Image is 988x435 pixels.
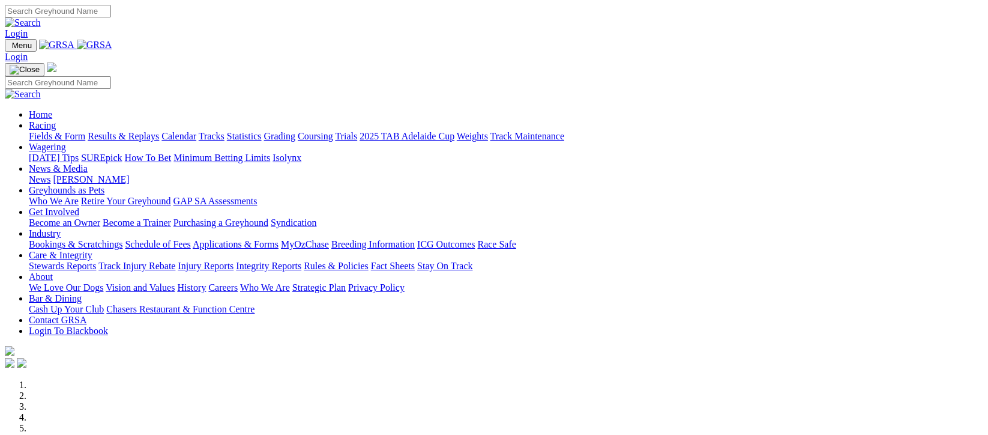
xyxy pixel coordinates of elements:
a: Retire Your Greyhound [81,196,171,206]
a: Results & Replays [88,131,159,141]
img: twitter.svg [17,358,26,368]
img: GRSA [77,40,112,50]
a: Strategic Plan [292,282,346,293]
a: Greyhounds as Pets [29,185,104,195]
a: Login [5,28,28,38]
a: Become an Owner [29,218,100,228]
a: Coursing [298,131,333,141]
div: Care & Integrity [29,261,983,272]
div: About [29,282,983,293]
a: About [29,272,53,282]
a: Bookings & Scratchings [29,239,122,249]
a: Login To Blackbook [29,326,108,336]
a: News [29,174,50,184]
div: Wagering [29,153,983,163]
div: Racing [29,131,983,142]
a: Calendar [161,131,196,141]
a: [DATE] Tips [29,153,79,163]
div: Bar & Dining [29,304,983,315]
a: Track Maintenance [490,131,564,141]
a: Get Involved [29,207,79,217]
a: Fact Sheets [371,261,415,271]
a: GAP SA Assessments [173,196,258,206]
a: Isolynx [273,153,301,163]
img: Search [5,17,41,28]
a: Grading [264,131,295,141]
a: Applications & Forms [193,239,279,249]
a: Industry [29,228,61,239]
a: Breeding Information [331,239,415,249]
a: Who We Are [240,282,290,293]
input: Search [5,5,111,17]
a: News & Media [29,163,88,174]
a: Statistics [227,131,262,141]
a: Minimum Betting Limits [173,153,270,163]
div: News & Media [29,174,983,185]
a: ICG Outcomes [417,239,475,249]
span: Menu [12,41,32,50]
a: How To Bet [125,153,172,163]
a: Tracks [199,131,224,141]
a: Racing [29,120,56,130]
a: Weights [457,131,488,141]
a: Fields & Form [29,131,85,141]
a: History [177,282,206,293]
a: We Love Our Dogs [29,282,103,293]
img: Search [5,89,41,100]
a: Stay On Track [417,261,472,271]
a: Track Injury Rebate [98,261,175,271]
a: Careers [208,282,238,293]
a: 2025 TAB Adelaide Cup [360,131,454,141]
a: Home [29,109,52,120]
a: Rules & Policies [304,261,369,271]
a: Who We Are [29,196,79,206]
a: Login [5,52,28,62]
a: Injury Reports [178,261,233,271]
img: logo-grsa-white.png [47,62,56,72]
a: [PERSON_NAME] [53,174,129,184]
a: Privacy Policy [348,282,405,293]
a: Cash Up Your Club [29,304,104,314]
a: MyOzChase [281,239,329,249]
img: Close [10,65,40,75]
a: Stewards Reports [29,261,96,271]
a: SUREpick [81,153,122,163]
a: Purchasing a Greyhound [173,218,268,228]
a: Vision and Values [106,282,175,293]
a: Become a Trainer [103,218,171,228]
a: Schedule of Fees [125,239,190,249]
button: Toggle navigation [5,39,37,52]
img: logo-grsa-white.png [5,346,14,356]
a: Integrity Reports [236,261,301,271]
div: Greyhounds as Pets [29,196,983,207]
a: Race Safe [477,239,516,249]
a: Syndication [271,218,316,228]
img: GRSA [39,40,74,50]
a: Trials [335,131,357,141]
a: Contact GRSA [29,315,86,325]
a: Wagering [29,142,66,152]
a: Care & Integrity [29,250,92,260]
button: Toggle navigation [5,63,44,76]
input: Search [5,76,111,89]
div: Industry [29,239,983,250]
a: Chasers Restaurant & Function Centre [106,304,255,314]
img: facebook.svg [5,358,14,368]
a: Bar & Dining [29,293,82,303]
div: Get Involved [29,218,983,228]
